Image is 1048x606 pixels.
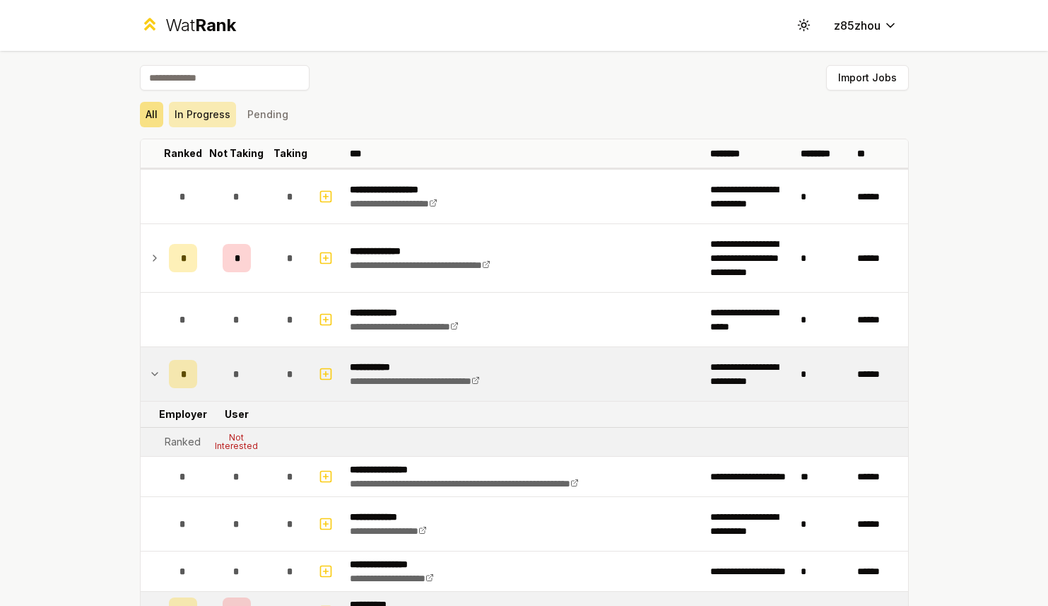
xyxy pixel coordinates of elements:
[826,65,909,91] button: Import Jobs
[169,102,236,127] button: In Progress
[273,146,307,161] p: Taking
[242,102,294,127] button: Pending
[165,14,236,37] div: Wat
[834,17,881,34] span: z85zhou
[164,146,202,161] p: Ranked
[140,14,237,37] a: WatRank
[140,102,163,127] button: All
[823,13,909,38] button: z85zhou
[195,15,236,35] span: Rank
[203,402,271,427] td: User
[208,433,265,450] div: Not Interested
[163,402,203,427] td: Employer
[165,435,201,449] div: Ranked
[209,146,264,161] p: Not Taking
